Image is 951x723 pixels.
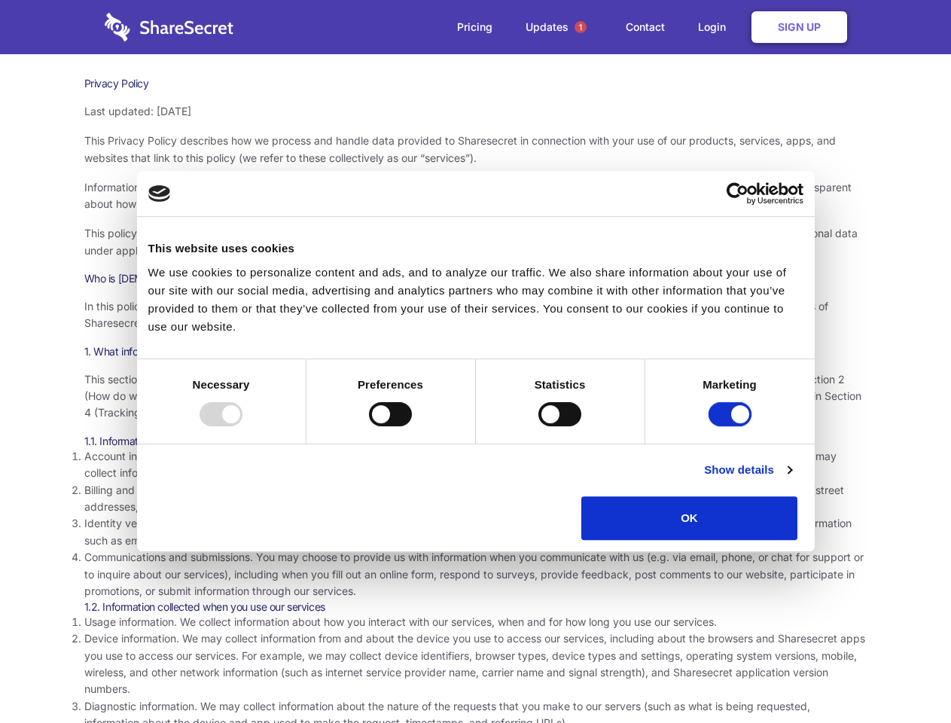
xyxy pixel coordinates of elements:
a: Sign Up [751,11,847,43]
span: Information security and privacy are at the heart of what Sharesecret values and promotes as a co... [84,181,852,210]
span: In this policy, “Sharesecret,” “we,” “us,” and “our” refer to Sharesecret Inc., a U.S. company. S... [84,300,828,329]
span: Who is [DEMOGRAPHIC_DATA]? [84,272,235,285]
span: 1.1. Information you provide to us [84,435,236,447]
span: 1. What information do we collect about you? [84,345,292,358]
span: 1 [575,21,587,33]
strong: Preferences [358,378,423,391]
span: Device information. We may collect information from and about the device you use to access our se... [84,632,865,695]
span: This Privacy Policy describes how we process and handle data provided to Sharesecret in connectio... [84,134,836,163]
span: Identity verification information. Some services require you to verify your identity as part of c... [84,517,852,546]
span: 1.2. Information collected when you use our services [84,600,325,613]
span: This section describes the various types of information we collect from and about you. To underst... [84,373,861,419]
a: Pricing [442,4,508,50]
a: Show details [704,461,791,479]
strong: Statistics [535,378,586,391]
img: logo-wordmark-white-trans-d4663122ce5f474addd5e946df7df03e33cb6a1c49d2221995e7729f52c070b2.svg [105,13,233,41]
div: This website uses cookies [148,239,803,258]
a: Usercentrics Cookiebot - opens in a new window [672,182,803,205]
span: Usage information. We collect information about how you interact with our services, when and for ... [84,615,717,628]
a: Login [683,4,748,50]
a: Contact [611,4,680,50]
iframe: Drift Widget Chat Controller [876,648,933,705]
button: OK [581,496,797,540]
h1: Privacy Policy [84,77,867,90]
strong: Marketing [703,378,757,391]
p: Last updated: [DATE] [84,103,867,120]
span: Communications and submissions. You may choose to provide us with information when you communicat... [84,551,864,597]
span: Billing and payment information. In order to purchase a service, you may need to provide us with ... [84,484,844,513]
strong: Necessary [193,378,250,391]
div: We use cookies to personalize content and ads, and to analyze our traffic. We also share informat... [148,264,803,336]
img: logo [148,185,171,202]
span: Account information. Our services generally require you to create an account before you can acces... [84,450,837,479]
span: This policy uses the term “personal data” to refer to information that is related to an identifie... [84,227,858,256]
